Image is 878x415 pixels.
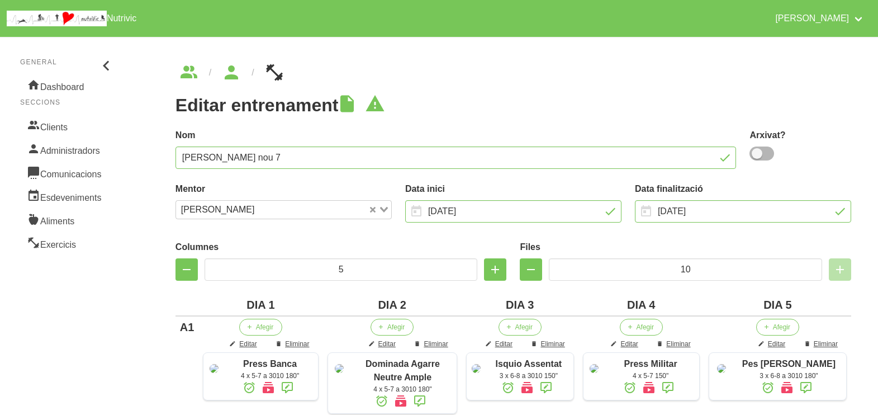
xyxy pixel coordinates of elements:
[524,336,573,352] button: Eliminar
[20,232,115,255] a: Exercicis
[490,371,568,381] div: 3 x 6-8 a 3010 150"
[328,296,457,313] div: DIA 2
[424,339,448,349] span: Eliminar
[20,97,115,107] p: Seccions
[285,339,309,349] span: Eliminar
[175,95,851,115] h1: Editar entrenament
[362,336,405,352] button: Editar
[20,208,115,232] a: Aliments
[407,336,457,352] button: Eliminar
[768,339,785,349] span: Editar
[624,359,677,369] span: Press Militar
[472,364,481,373] img: 8ea60705-12ae-42e8-83e1-4ba62b1261d5%2Factivities%2F46408-isquio-assentat-png.png
[608,371,694,381] div: 4 x 5-7 150"
[239,339,257,349] span: Editar
[256,322,273,332] span: Afegir
[751,336,794,352] button: Editar
[773,322,790,332] span: Afegir
[366,359,440,382] span: Dominada Agarre Neutre Ample
[370,206,376,214] button: Clear Selected
[515,322,533,332] span: Afegir
[180,319,194,336] div: A1
[175,182,392,196] label: Mentor
[175,240,507,254] label: Columnes
[649,336,699,352] button: Eliminar
[478,336,521,352] button: Editar
[228,371,312,381] div: 4 x 5-7 a 3010 180"
[620,339,638,349] span: Editar
[466,296,574,313] div: DIA 3
[243,359,297,369] span: Press Banca
[371,319,414,336] button: Afegir
[20,185,115,208] a: Esdeveniments
[814,339,838,349] span: Eliminar
[520,240,851,254] label: Files
[20,57,115,67] p: General
[717,364,726,373] img: 8ea60705-12ae-42e8-83e1-4ba62b1261d5%2Factivities%2F31278-pes-mort-romanes-jpg.jpg
[709,296,847,313] div: DIA 5
[354,384,451,394] div: 4 x 5-7 a 3010 180"
[499,319,542,336] button: Afegir
[20,161,115,185] a: Comunicacions
[737,371,841,381] div: 3 x 6-8 a 3010 180"
[378,339,396,349] span: Editar
[620,319,663,336] button: Afegir
[175,200,392,219] div: Search for option
[20,114,115,138] a: Clients
[20,74,115,97] a: Dashboard
[175,64,851,82] nav: breadcrumbs
[540,339,564,349] span: Eliminar
[7,11,107,26] img: company_logo
[20,138,115,161] a: Administradors
[405,182,621,196] label: Data inici
[239,319,282,336] button: Afegir
[666,339,690,349] span: Eliminar
[768,4,871,32] a: [PERSON_NAME]
[335,364,344,373] img: 8ea60705-12ae-42e8-83e1-4ba62b1261d5%2Factivities%2F58074-dominada-neutre-ample-jpg.jpg
[222,336,265,352] button: Editar
[583,296,700,313] div: DIA 4
[797,336,847,352] button: Eliminar
[496,359,562,369] span: Isquio Assentat
[742,359,836,369] span: Pes [PERSON_NAME]
[637,322,654,332] span: Afegir
[604,336,647,352] button: Editar
[210,364,219,373] img: 8ea60705-12ae-42e8-83e1-4ba62b1261d5%2Factivities%2F49855-139-press-de-banca-jpg.jpg
[175,129,737,142] label: Nom
[203,296,318,313] div: DIA 1
[268,336,318,352] button: Eliminar
[387,322,405,332] span: Afegir
[258,203,367,216] input: Search for option
[749,129,851,142] label: Arxivat?
[178,203,258,216] span: [PERSON_NAME]
[635,182,851,196] label: Data finalització
[590,364,599,373] img: 8ea60705-12ae-42e8-83e1-4ba62b1261d5%2Factivities%2F63988-press-militar-jpg.jpg
[495,339,512,349] span: Editar
[756,319,799,336] button: Afegir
